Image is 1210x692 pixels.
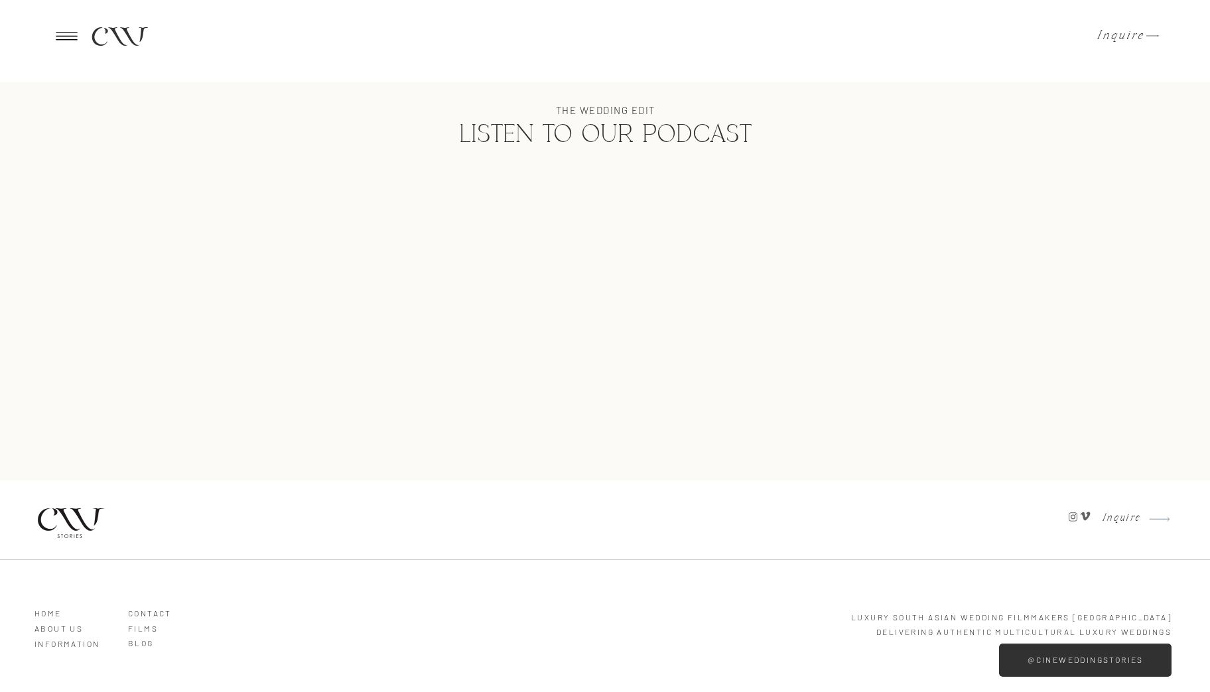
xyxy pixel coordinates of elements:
h1: LISTEN TO OUR PODCAST [408,122,803,149]
a: HOME [34,604,110,616]
a: CW [91,24,147,48]
a: @cineweddingstories [1017,656,1154,664]
a: Contact [128,604,204,616]
p: LUXURY South Asian Wedding Filmmakers [GEOGRAPHIC_DATA] Delivering Authentic multicultural Luxury... [787,610,1172,640]
a: ABOUT US [34,620,110,632]
a: Inquire [1097,29,1136,42]
a: THE WEDDING EDIT [500,105,711,122]
a: Inquire [1097,513,1141,525]
a: Films [128,620,204,632]
a: Information [34,635,110,647]
a: BLOG [128,634,204,646]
